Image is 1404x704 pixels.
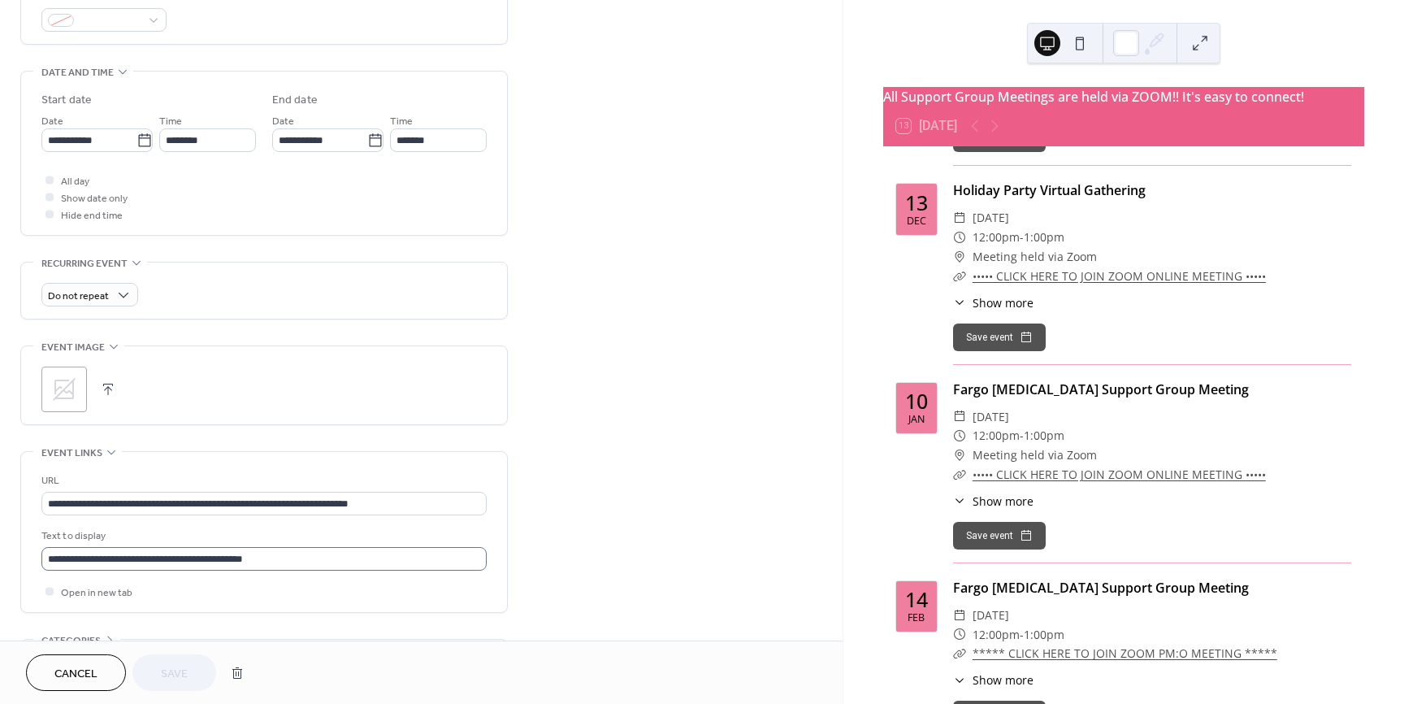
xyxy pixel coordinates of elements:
div: ​ [953,445,966,465]
a: ••••• CLICK HERE TO JOIN ZOOM ONLINE MEETING ••••• [973,268,1266,284]
button: Save event [953,522,1046,550]
span: - [1020,625,1024,645]
span: [DATE] [973,407,1009,427]
span: Event links [41,445,102,462]
span: Open in new tab [61,584,132,602]
span: Show date only [61,190,128,207]
div: ​ [953,625,966,645]
div: ​ [953,407,966,427]
span: - [1020,426,1024,445]
span: 12:00pm [973,426,1020,445]
div: ​ [953,426,966,445]
div: ​ [953,465,966,485]
div: ​ [953,208,966,228]
span: Date [272,113,294,130]
button: ​Show more [953,671,1033,689]
span: Recurring event [41,255,128,272]
span: Categories [41,632,101,650]
button: Save event [953,324,1046,351]
span: Hide end time [61,207,123,224]
div: ​ [953,247,966,267]
div: Jan [908,415,925,425]
div: All Support Group Meetings are held via ZOOM!! It's easy to connect! [883,87,1364,106]
span: Show more [973,671,1033,689]
div: ​ [953,267,966,286]
div: ​ [953,493,966,510]
span: Date [41,113,63,130]
div: ••• [21,640,507,674]
span: Show more [973,294,1033,311]
div: ​ [953,671,966,689]
span: 12:00pm [973,228,1020,247]
div: 14 [905,589,928,610]
a: ••••• CLICK HERE TO JOIN ZOOM ONLINE MEETING ••••• [973,467,1266,482]
span: All day [61,173,89,190]
span: - [1020,228,1024,247]
div: ​ [953,294,966,311]
div: 10 [905,391,928,411]
span: Cancel [54,666,97,683]
span: 12:00pm [973,625,1020,645]
span: [DATE] [973,208,1009,228]
span: [DATE] [973,606,1009,625]
span: Show more [973,493,1033,510]
div: Feb [908,613,925,624]
div: Start date [41,92,92,109]
span: 1:00pm [1024,625,1064,645]
button: Cancel [26,654,126,691]
div: ; [41,367,87,412]
div: Dec [907,216,926,227]
div: ​ [953,228,966,247]
span: Time [390,113,413,130]
span: Date and time [41,64,114,81]
div: Text to display [41,528,483,545]
div: URL [41,472,483,489]
span: Meeting held via Zoom [973,445,1097,465]
div: ​ [953,644,966,663]
a: Holiday Party Virtual Gathering [953,181,1146,199]
span: Event image [41,339,105,356]
a: Fargo [MEDICAL_DATA] Support Group Meeting [953,380,1249,398]
span: Do not repeat [48,287,109,306]
span: 1:00pm [1024,228,1064,247]
div: 13 [905,193,928,213]
div: ​ [953,606,966,625]
span: Meeting held via Zoom [973,247,1097,267]
button: ​Show more [953,493,1033,510]
div: End date [272,92,318,109]
a: Fargo [MEDICAL_DATA] Support Group Meeting [953,579,1249,597]
span: 1:00pm [1024,426,1064,445]
button: ​Show more [953,294,1033,311]
span: Time [159,113,182,130]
